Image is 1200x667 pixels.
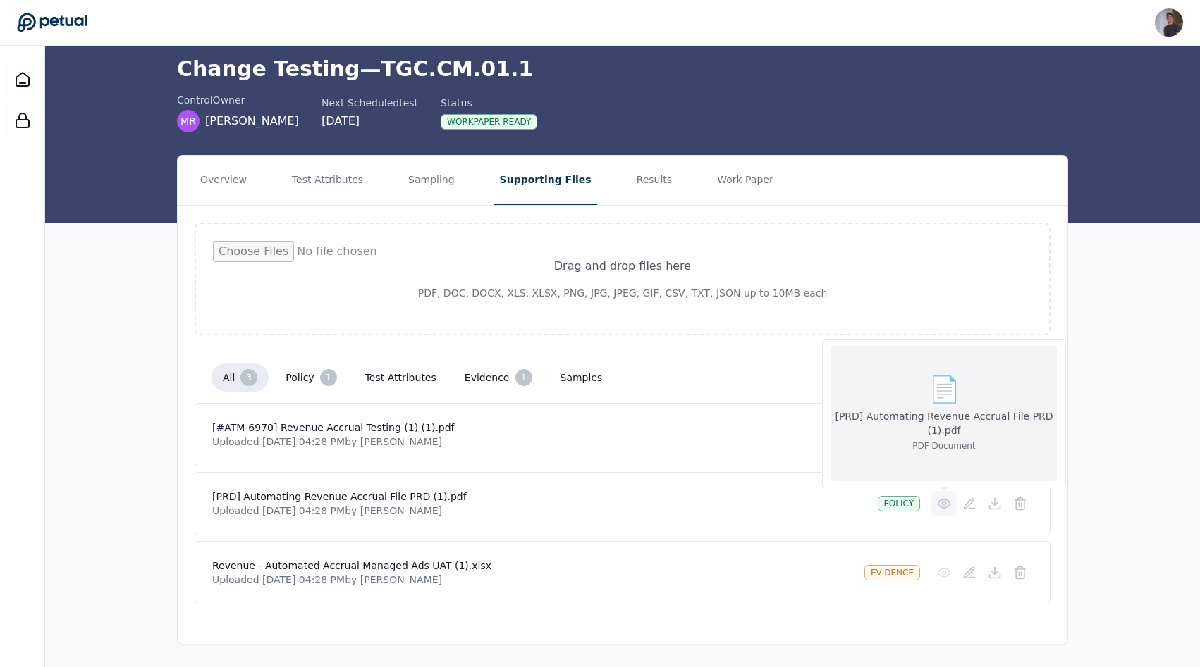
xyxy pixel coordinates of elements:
div: 1 [320,369,337,386]
button: policy 1 [274,363,348,392]
div: 1 [515,369,532,386]
button: Add/Edit Description [957,491,982,516]
button: Preview File (hover for quick preview, click for full view) [931,560,957,585]
button: all 3 [212,363,269,392]
div: 📄 [831,375,1057,404]
button: Download File [982,491,1008,516]
button: Supporting Files [494,156,597,205]
div: policy [878,496,920,511]
a: Dashboard [6,63,39,96]
div: [DATE] [322,113,418,130]
span: [PERSON_NAME] [205,113,299,130]
button: samples [549,365,614,390]
button: Add/Edit Description [957,560,982,585]
h4: [#ATM-6970] Revenue Accrual Testing (1) (1).pdf [212,420,840,435]
div: control Owner [177,93,299,107]
div: Workpaper Ready [441,114,537,130]
button: Preview File (hover for quick preview, click for full view) [931,491,957,516]
p: Uploaded [DATE] 04:28 PM by [PERSON_NAME] [212,573,853,587]
div: evidence [864,565,920,580]
button: Sampling [403,156,460,205]
p: Uploaded [DATE] 04:28 PM by [PERSON_NAME] [212,504,867,518]
h4: Revenue - Automated Accrual Managed Ads UAT (1).xlsx [212,559,853,573]
div: PDF Document [831,440,1057,451]
p: Uploaded [DATE] 04:28 PM by [PERSON_NAME] [212,435,840,449]
div: 3 [240,369,257,386]
div: Status [441,96,537,110]
div: Next Scheduled test [322,96,418,110]
nav: Tabs [178,156,1067,205]
button: test attributes [354,365,448,390]
img: Andrew Li [1155,8,1183,37]
button: Test Attributes [286,156,369,205]
div: [PRD] Automating Revenue Accrual File PRD (1).pdf [831,409,1057,437]
button: Overview [195,156,252,205]
button: Delete File [1008,491,1033,516]
a: Go to Dashboard [17,13,87,32]
button: Download File [982,560,1008,585]
button: Delete File [1008,560,1033,585]
h1: Change Testing — TGC.CM.01.1 [177,56,1068,82]
button: Work Paper [711,156,779,205]
span: MR [180,114,196,128]
button: Results [631,156,678,205]
a: SOC [6,104,39,137]
button: evidence 1 [453,363,544,392]
h4: [PRD] Automating Revenue Accrual File PRD (1).pdf [212,490,867,504]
